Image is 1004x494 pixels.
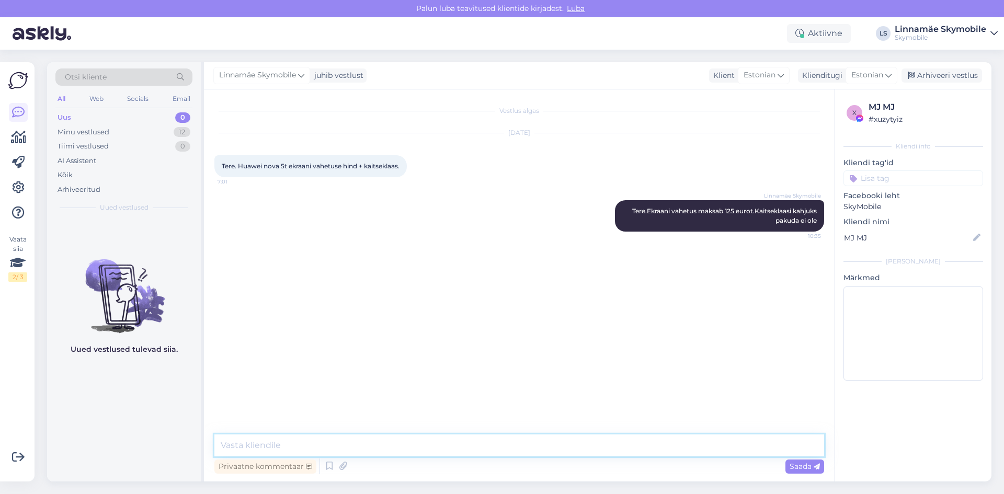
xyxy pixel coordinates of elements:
[174,127,190,137] div: 12
[851,70,883,81] span: Estonian
[58,127,109,137] div: Minu vestlused
[843,142,983,151] div: Kliendi info
[764,192,821,200] span: Linnamäe Skymobile
[798,70,842,81] div: Klienditugi
[65,72,107,83] span: Otsi kliente
[87,92,106,106] div: Web
[47,240,201,335] img: No chats
[843,170,983,186] input: Lisa tag
[58,141,109,152] div: Tiimi vestlused
[843,216,983,227] p: Kliendi nimi
[843,272,983,283] p: Märkmed
[8,272,27,282] div: 2 / 3
[895,25,986,33] div: Linnamäe Skymobile
[8,71,28,90] img: Askly Logo
[55,92,67,106] div: All
[8,235,27,282] div: Vaata siia
[175,141,190,152] div: 0
[58,185,100,195] div: Arhiveeritud
[843,257,983,266] div: [PERSON_NAME]
[58,156,96,166] div: AI Assistent
[214,459,316,474] div: Privaatne kommentaar
[218,178,257,186] span: 7:01
[782,232,821,240] span: 10:35
[58,112,71,123] div: Uus
[214,106,824,116] div: Vestlus algas
[895,33,986,42] div: Skymobile
[170,92,192,106] div: Email
[852,109,857,117] span: x
[844,232,971,244] input: Lisa nimi
[71,344,178,355] p: Uued vestlused tulevad siia.
[869,113,980,125] div: # xuzytyiz
[58,170,73,180] div: Kõik
[214,128,824,137] div: [DATE]
[876,26,891,41] div: LS
[902,68,982,83] div: Arhiveeri vestlus
[222,162,400,170] span: Tere. Huawei nova 5t ekraani vahetuse hind + kaitseklaas.
[219,70,296,81] span: Linnamäe Skymobile
[632,207,818,224] span: Tere.Ekraani vahetus maksab 125 eurot.Kaitseklaasi kahjuks pakuda ei ole
[564,4,588,13] span: Luba
[125,92,151,106] div: Socials
[100,203,149,212] span: Uued vestlused
[310,70,363,81] div: juhib vestlust
[787,24,851,43] div: Aktiivne
[744,70,775,81] span: Estonian
[709,70,735,81] div: Klient
[843,190,983,201] p: Facebooki leht
[790,462,820,471] span: Saada
[175,112,190,123] div: 0
[869,101,980,113] div: MJ MJ
[895,25,998,42] a: Linnamäe SkymobileSkymobile
[843,201,983,212] p: SkyMobile
[843,157,983,168] p: Kliendi tag'id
